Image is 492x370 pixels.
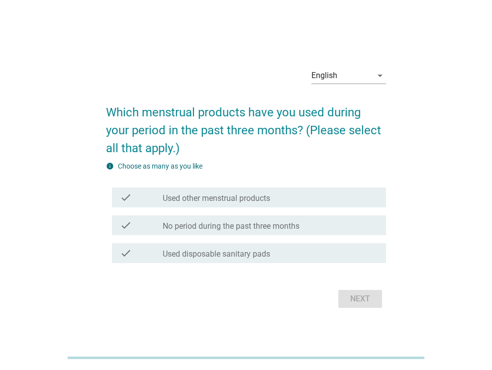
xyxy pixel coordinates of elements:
label: Choose as many as you like [118,162,202,170]
h2: Which menstrual products have you used during your period in the past three months? (Please selec... [106,93,386,157]
i: check [120,219,132,231]
i: check [120,191,132,203]
label: Used other menstrual products [163,193,270,203]
label: Used disposable sanitary pads [163,249,270,259]
div: English [311,71,337,80]
i: check [120,247,132,259]
i: info [106,162,114,170]
i: arrow_drop_down [374,70,386,82]
label: No period during the past three months [163,221,299,231]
